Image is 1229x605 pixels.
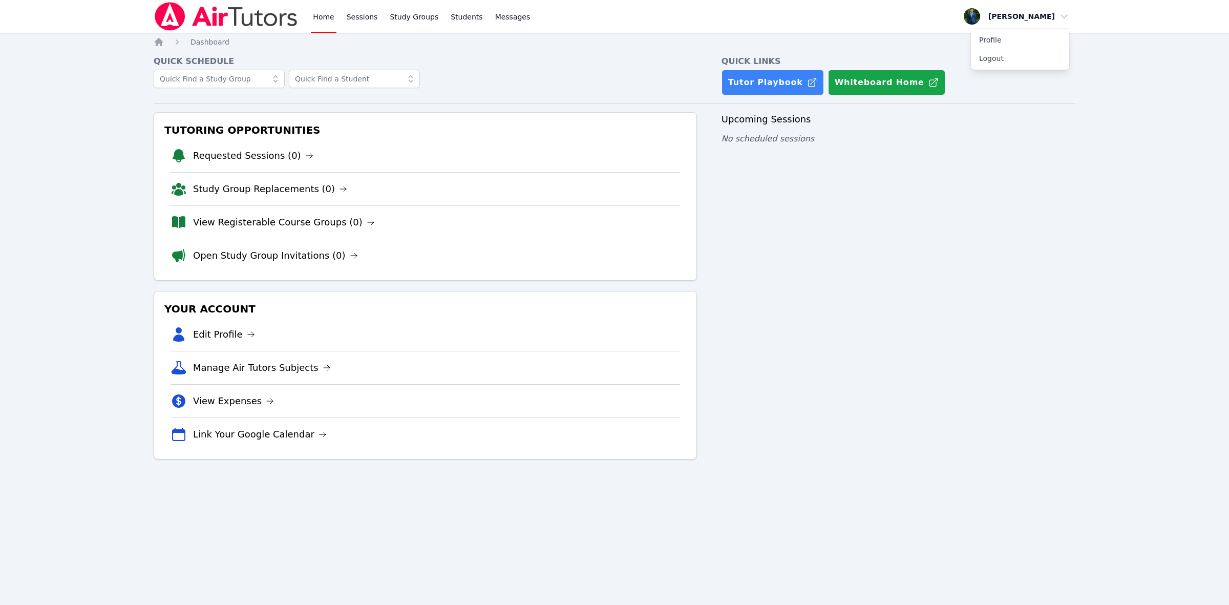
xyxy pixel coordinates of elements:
[193,248,358,263] a: Open Study Group Invitations (0)
[289,70,420,88] input: Quick Find a Student
[162,121,688,139] h3: Tutoring Opportunities
[722,70,824,95] a: Tutor Playbook
[722,134,814,143] span: No scheduled sessions
[162,300,688,318] h3: Your Account
[154,2,299,31] img: Air Tutors
[193,215,375,230] a: View Registerable Course Groups (0)
[828,70,945,95] button: Whiteboard Home
[154,70,285,88] input: Quick Find a Study Group
[971,49,1069,68] button: Logout
[193,149,313,163] a: Requested Sessions (0)
[154,37,1075,47] nav: Breadcrumb
[722,55,1075,68] h4: Quick Links
[971,31,1069,49] a: Profile
[193,327,255,342] a: Edit Profile
[154,55,697,68] h4: Quick Schedule
[193,394,274,408] a: View Expenses
[190,38,229,46] span: Dashboard
[193,361,331,375] a: Manage Air Tutors Subjects
[190,37,229,47] a: Dashboard
[193,427,327,442] a: Link Your Google Calendar
[193,182,347,196] a: Study Group Replacements (0)
[722,112,1075,127] h3: Upcoming Sessions
[495,12,531,22] span: Messages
